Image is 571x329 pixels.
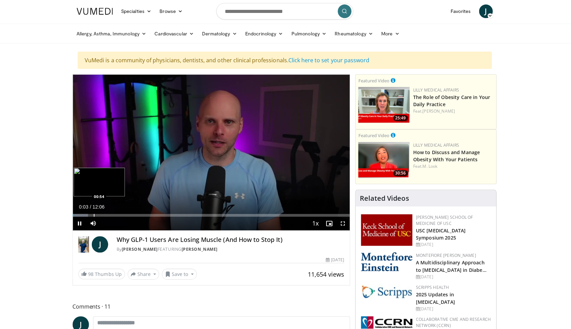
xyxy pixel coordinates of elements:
[75,216,89,230] button: Pause
[130,268,161,279] button: Share
[416,227,466,241] a: USC [MEDICAL_DATA] Symposium 2025
[157,5,188,19] a: Browse
[416,259,486,272] a: A Multidisciplinary Approach to [MEDICAL_DATA] in Diabe…
[413,142,459,148] a: Lilly Medical Affairs
[393,170,408,176] span: 30:56
[359,87,410,123] img: e1208b6b-349f-4914-9dd7-f97803bdbf1d.png.150x105_q85_crop-smart_upscale.png
[359,142,410,178] a: 30:56
[416,214,473,226] a: [PERSON_NAME] School of Medicine of USC
[308,269,345,278] span: 11,654 views
[416,291,455,304] a: 2025 Updates in [MEDICAL_DATA]
[242,28,288,41] a: Endocrinology
[416,315,490,327] a: Collaborative CME and Research Network (CCRN)
[362,214,413,245] img: 7b941f1f-d101-407a-8bfa-07bd47db01ba.png.150x105_q85_autocrop_double_scale_upscale_version-0.2.jpg
[309,216,323,230] button: Playback Rate
[326,256,345,262] div: [DATE]
[119,5,157,19] a: Specialties
[92,204,94,209] span: /
[81,236,91,252] img: Dr. Jordan Rennicke
[289,57,370,65] a: Click here to set your password
[118,236,345,243] h4: Why GLP-1 Users Are Losing Muscle (And How to Stop It)
[288,28,331,41] a: Pulmonology
[393,115,408,121] span: 25:49
[323,216,337,230] button: Enable picture-in-picture mode
[75,214,351,216] div: Progress Bar
[413,109,493,115] div: Feat.
[416,305,490,311] div: [DATE]
[359,78,390,84] small: Featured Video
[413,149,480,163] a: How to Discuss and Manage Obesity With Your Patients
[362,315,413,328] img: a04ee3ba-8487-4636-b0fb-5e8d268f3737.png.150x105_q85_autocrop_double_scale_upscale_version-0.2.png
[76,168,127,196] img: image.jpeg
[359,142,410,178] img: c98a6a29-1ea0-4bd5-8cf5-4d1e188984a7.png.150x105_q85_crop-smart_upscale.png
[152,28,199,41] a: Cardiovascular
[362,284,413,298] img: c9f2b0b7-b02a-4276-a72a-b0cbb4230bc1.jpg.150x105_q85_autocrop_double_scale_upscale_version-0.2.jpg
[123,246,159,251] a: [PERSON_NAME]
[75,301,351,310] span: Comments 11
[183,246,219,251] a: [PERSON_NAME]
[200,28,242,41] a: Dermatology
[81,204,90,209] span: 0:03
[118,246,345,252] div: By FEATURING
[413,94,490,108] a: The Role of Obesity Care in Your Daily Practice
[89,216,102,230] button: Mute
[90,270,96,277] span: 98
[362,252,413,270] img: b0142b4c-93a1-4b58-8f91-5265c282693c.png.150x105_q85_autocrop_double_scale_upscale_version-0.2.png
[94,236,110,252] a: J
[416,241,490,247] div: [DATE]
[416,284,449,290] a: Scripps Health
[80,52,491,69] div: VuMedi is a community of physicians, dentists, and other clinical professionals.
[479,5,492,19] a: J
[359,133,390,139] small: Featured Video
[423,163,438,169] a: M. Look
[377,28,404,41] a: More
[218,4,354,20] input: Search topics, interventions
[359,87,410,123] a: 25:49
[331,28,377,41] a: Rheumatology
[81,268,127,279] a: 98 Thumbs Up
[447,5,475,19] a: Favorites
[360,194,409,202] h4: Related Videos
[413,163,493,169] div: Feat.
[416,273,490,279] div: [DATE]
[95,204,106,209] span: 12:06
[75,28,152,41] a: Allergy, Asthma, Immunology
[423,109,455,114] a: [PERSON_NAME]
[337,216,350,230] button: Fullscreen
[164,268,198,279] button: Save to
[79,9,115,16] img: VuMedi Logo
[416,252,476,258] a: Montefiore [PERSON_NAME]
[413,87,459,93] a: Lilly Medical Affairs
[75,75,351,230] video-js: Video Player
